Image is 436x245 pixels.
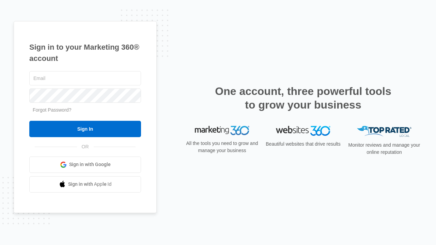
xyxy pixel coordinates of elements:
[68,181,112,188] span: Sign in with Apple Id
[29,176,141,193] a: Sign in with Apple Id
[357,126,411,137] img: Top Rated Local
[29,121,141,137] input: Sign In
[29,71,141,85] input: Email
[195,126,249,135] img: Marketing 360
[346,142,422,156] p: Monitor reviews and manage your online reputation
[29,157,141,173] a: Sign in with Google
[77,143,94,150] span: OR
[33,107,72,113] a: Forgot Password?
[213,84,393,112] h2: One account, three powerful tools to grow your business
[69,161,111,168] span: Sign in with Google
[276,126,330,136] img: Websites 360
[29,42,141,64] h1: Sign in to your Marketing 360® account
[265,141,341,148] p: Beautiful websites that drive results
[184,140,260,154] p: All the tools you need to grow and manage your business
